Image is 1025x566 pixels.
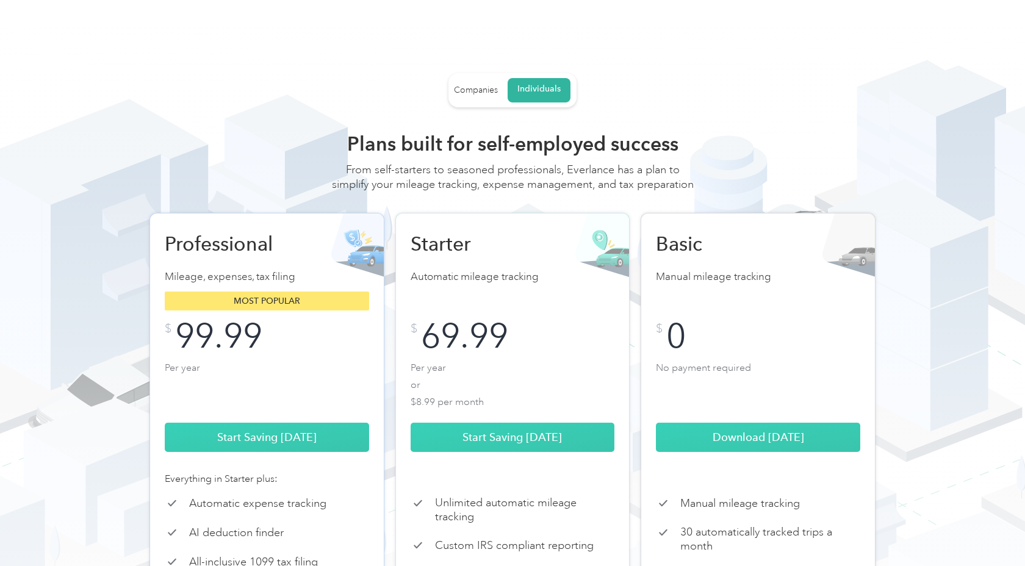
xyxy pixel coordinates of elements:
[656,423,860,452] a: Download [DATE]
[165,359,369,408] p: Per year
[165,232,293,256] h2: Professional
[411,268,615,285] p: Automatic mileage tracking
[411,323,417,335] div: $
[656,232,784,256] h2: Basic
[165,323,171,335] div: $
[165,268,369,285] p: Mileage, expenses, tax filing
[421,323,508,349] div: 69.99
[165,471,369,486] div: Everything in Starter plus:
[411,232,539,256] h2: Starter
[165,423,369,452] a: Start Saving [DATE]
[517,84,561,95] div: Individuals
[435,539,594,553] p: Custom IRS compliant reporting
[411,423,615,452] a: Start Saving [DATE]
[454,85,498,96] div: Companies
[165,292,369,310] div: Most popular
[680,496,800,510] p: Manual mileage tracking
[656,359,860,408] p: No payment required
[175,323,262,349] div: 99.99
[656,323,663,335] div: $
[329,132,696,156] h2: Plans built for self-employed success
[329,162,696,204] div: From self-starters to seasoned professionals, Everlance has a plan to simplify your mileage track...
[411,359,615,408] p: Per year or $8.99 per month
[680,525,860,553] p: 30 automatically tracked trips a month
[666,323,686,349] div: 0
[435,496,615,523] p: Unlimited automatic mileage tracking
[656,268,860,285] p: Manual mileage tracking
[189,496,326,510] p: Automatic expense tracking
[189,526,284,540] p: AI deduction finder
